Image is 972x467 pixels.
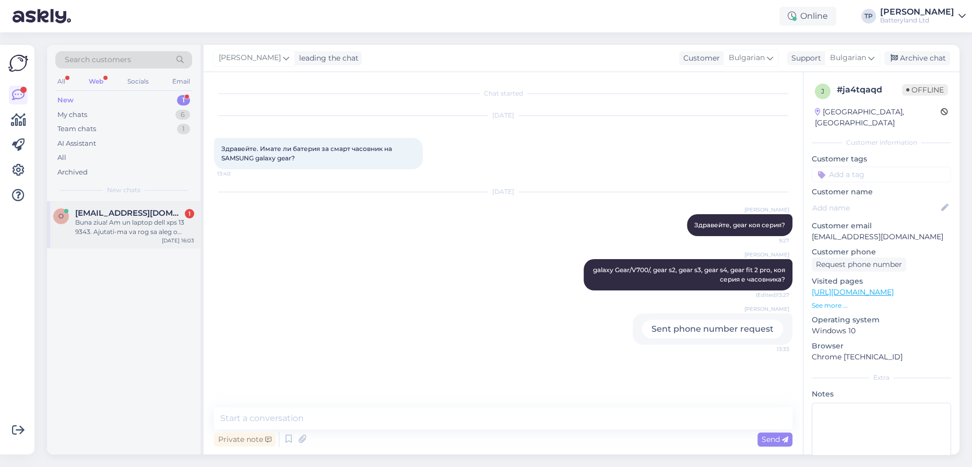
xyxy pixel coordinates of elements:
[694,221,785,229] span: Здравейте, gear коя серия?
[812,138,951,147] div: Customer information
[744,251,789,259] span: [PERSON_NAME]
[214,187,792,196] div: [DATE]
[880,8,966,25] a: [PERSON_NAME]Batteryland Ltd
[57,153,66,163] div: All
[787,53,821,64] div: Support
[217,170,256,178] span: 13:40
[170,75,192,88] div: Email
[812,373,951,382] div: Extra
[57,110,87,120] div: My chats
[57,124,96,134] div: Team chats
[812,154,951,165] p: Customer tags
[214,111,792,120] div: [DATE]
[884,51,950,65] div: Archive chat
[812,276,951,287] p: Visited pages
[812,352,951,363] p: Chrome [TECHNICAL_ID]
[214,433,276,447] div: Private note
[57,138,96,149] div: AI Assistant
[812,247,951,258] p: Customer phone
[762,435,788,444] span: Send
[837,84,902,96] div: # ja4tqaqd
[177,124,190,134] div: 1
[812,389,951,400] p: Notes
[902,84,948,96] span: Offline
[57,167,88,178] div: Archived
[812,231,951,242] p: [EMAIL_ADDRESS][DOMAIN_NAME]
[214,89,792,98] div: Chat started
[107,185,140,195] span: New chats
[821,87,824,95] span: j
[880,16,954,25] div: Batteryland Ltd
[812,186,951,197] p: Customer name
[679,53,720,64] div: Customer
[185,209,194,218] div: 1
[87,75,105,88] div: Web
[58,212,64,220] span: o
[642,320,783,338] div: Sent phone number request
[221,145,394,162] span: Здравейте. Имате ли батерия за смарт часовник на SAMSUNG galaxy gear?
[812,325,951,336] p: Windows 10
[175,110,190,120] div: 6
[125,75,151,88] div: Socials
[750,345,789,353] span: 13:33
[812,314,951,325] p: Operating system
[744,305,789,313] span: [PERSON_NAME]
[750,291,789,299] span: (Edited) 13:27
[295,53,359,64] div: leading the chat
[830,52,866,64] span: Bulgarian
[8,53,28,73] img: Askly Logo
[779,7,836,26] div: Online
[880,8,954,16] div: [PERSON_NAME]
[815,107,941,129] div: [GEOGRAPHIC_DATA], [GEOGRAPHIC_DATA]
[812,301,951,310] p: See more ...
[55,75,67,88] div: All
[812,341,951,352] p: Browser
[75,218,194,237] div: Buna ziua! Am un laptop dell xps 13 9343. Ajutati-ma va rog sa aleg o bateire..in functie de ce c...
[65,54,131,65] span: Search customers
[812,202,939,214] input: Add name
[750,237,789,244] span: 9:27
[812,167,951,182] input: Add a tag
[75,208,184,218] span: oanaciorbea4@gmail.com
[861,9,876,24] div: TP
[57,95,74,106] div: New
[162,237,194,244] div: [DATE] 16:03
[219,52,281,64] span: [PERSON_NAME]
[593,266,787,283] span: galaxy Gear/V700/, gear s2, gear s3, gear s4, gear fit 2 pro, коя серия е часовника?
[744,206,789,214] span: [PERSON_NAME]
[812,220,951,231] p: Customer email
[729,52,765,64] span: Bulgarian
[812,258,906,272] div: Request phone number
[177,95,190,106] div: 1
[812,287,894,297] a: [URL][DOMAIN_NAME]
